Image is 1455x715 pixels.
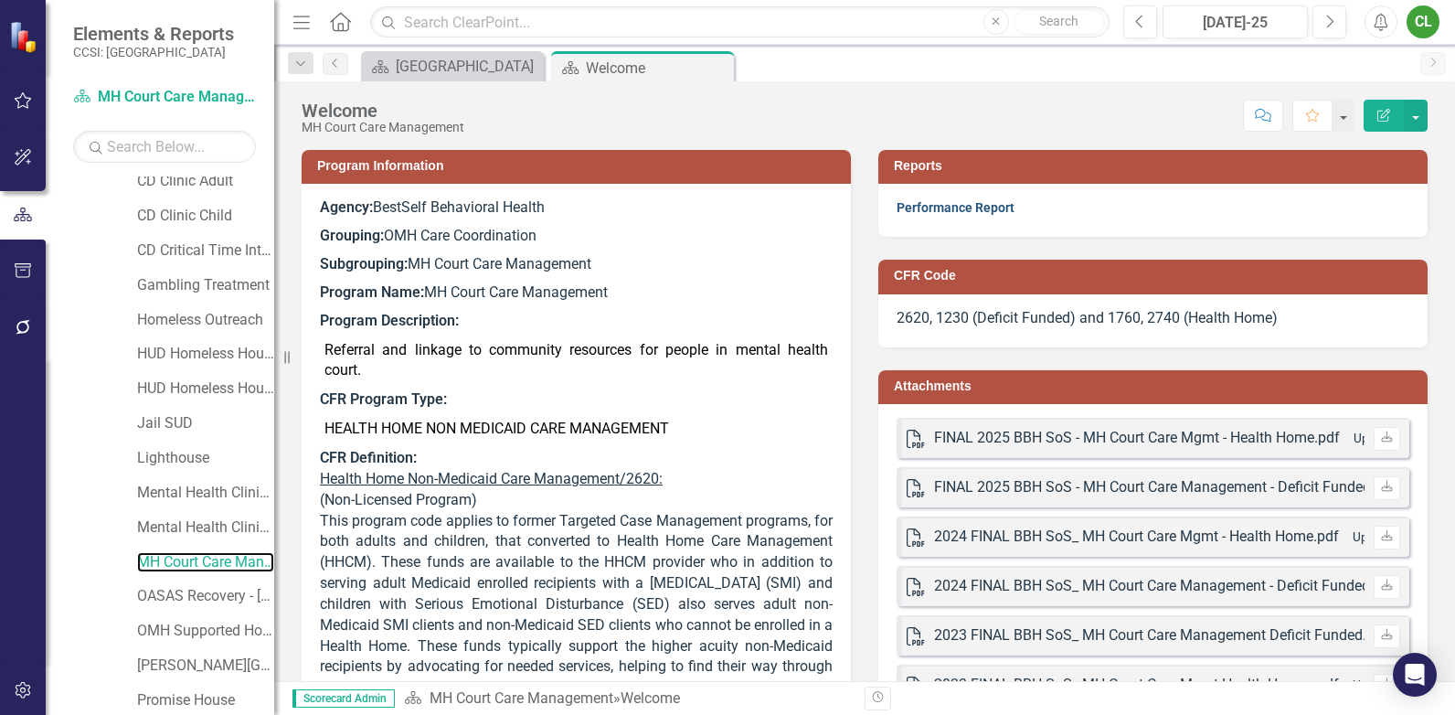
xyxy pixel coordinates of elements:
[73,23,234,45] span: Elements & Reports
[320,491,477,508] span: (Non-Licensed Program)
[320,283,424,301] strong: Program Name:
[1407,5,1439,38] button: CL
[320,336,833,387] td: Referral and linkage to community resources for people in mental health court.
[320,197,833,222] p: BestSelf Behavioral Health
[137,552,274,573] a: MH Court Care Management
[366,55,539,78] a: [GEOGRAPHIC_DATA]
[894,379,1418,393] h3: Attachments
[317,159,842,173] h3: Program Information
[320,390,447,408] strong: CFR Program Type:
[1393,653,1437,697] div: Open Intercom Messenger
[897,200,1014,215] a: Performance Report
[934,477,1397,498] div: FINAL 2025 BBH SoS - MH Court Care Management - Deficit Funded.pdf
[586,57,729,80] div: Welcome
[430,689,613,707] a: MH Court Care Management
[137,448,274,469] a: Lighthouse
[934,576,1396,597] div: 2024 FINAL BBH SoS_ MH Court Care Management - Deficit Funded.pdf
[137,310,274,331] a: Homeless Outreach
[320,222,833,251] p: OMH Care Coordination
[934,527,1339,548] div: 2024 FINAL BBH SoS_ MH Court Care Mgmt - Health Home.pdf
[137,690,274,711] a: Promise House
[934,625,1388,646] div: 2023 FINAL BBH SoS_ MH Court Care Management Deficit Funded.pdf
[137,171,274,192] a: CD Clinic Adult
[73,131,256,163] input: Search Below...
[320,198,373,216] strong: Agency:
[404,688,851,710] div: »
[73,45,234,59] small: CCSI: [GEOGRAPHIC_DATA]
[320,227,384,244] strong: Grouping:
[137,240,274,261] a: CD Critical Time Intervention Housing
[320,255,408,272] strong: Subgrouping:
[320,279,833,307] p: MH Court Care Management
[320,449,417,466] strong: CFR Definition:
[320,312,459,329] strong: Program Description:
[396,55,539,78] div: [GEOGRAPHIC_DATA]
[137,483,274,504] a: Mental Health Clinic Adult
[137,413,274,434] a: Jail SUD
[137,275,274,296] a: Gambling Treatment
[1039,14,1078,28] span: Search
[1169,12,1301,34] div: [DATE]-25
[73,87,256,108] a: MH Court Care Management
[137,621,274,642] a: OMH Supported Housing
[1014,9,1105,35] button: Search
[934,675,1339,696] div: 2023 FINAL BBH SoS_ MH Court Care Mgmt Health Homes.pdf
[320,251,833,279] p: MH Court Care Management
[894,159,1418,173] h3: Reports
[302,121,464,134] div: MH Court Care Management
[137,586,274,607] a: OASAS Recovery - [GEOGRAPHIC_DATA]
[320,414,833,444] td: HEALTH HOME NON MEDICAID CARE MANAGEMENT
[9,21,41,53] img: ClearPoint Strategy
[137,206,274,227] a: CD Clinic Child
[370,6,1110,38] input: Search ClearPoint...
[137,518,274,539] a: Mental Health Clinic Child
[320,470,663,487] u: Health Home Non-Medicaid Care Management/2620:
[934,428,1340,449] div: FINAL 2025 BBH SoS - MH Court Care Mgmt - Health Home.pdf
[137,656,274,677] a: [PERSON_NAME][GEOGRAPHIC_DATA]
[621,689,680,707] div: Welcome
[292,689,395,708] span: Scorecard Admin
[137,344,274,365] a: HUD Homeless Housing CHP I
[137,379,274,400] a: HUD Homeless Housing COC II
[894,269,1418,283] h3: CFR Code
[1163,5,1308,38] button: [DATE]-25
[302,101,464,121] div: Welcome
[897,309,1278,326] span: 2620, 1230 (Deficit Funded) and 1760, 2740 (Health Home)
